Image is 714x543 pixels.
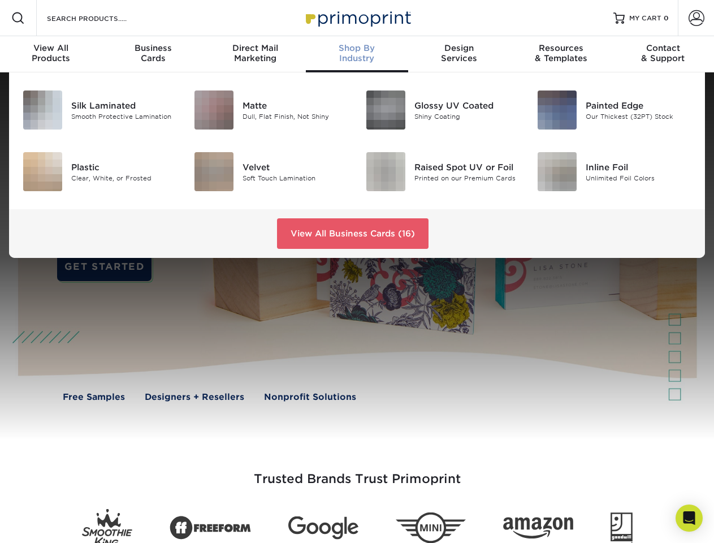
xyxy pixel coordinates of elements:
span: Business [102,43,204,53]
span: MY CART [629,14,661,23]
img: Amazon [503,518,573,539]
div: Open Intercom Messenger [676,505,703,532]
div: Industry [306,43,408,63]
div: Services [408,43,510,63]
img: Primoprint [301,6,414,30]
a: Resources& Templates [510,36,612,72]
span: Design [408,43,510,53]
input: SEARCH PRODUCTS..... [46,11,156,25]
a: View All Business Cards (16) [277,218,429,249]
iframe: Google Customer Reviews [3,508,96,539]
a: BusinessCards [102,36,204,72]
a: Direct MailMarketing [204,36,306,72]
span: Shop By [306,43,408,53]
span: Resources [510,43,612,53]
span: 0 [664,14,669,22]
h3: Trusted Brands Trust Primoprint [27,445,688,500]
a: Shop ByIndustry [306,36,408,72]
div: & Templates [510,43,612,63]
a: DesignServices [408,36,510,72]
img: Goodwill [611,512,633,543]
span: Direct Mail [204,43,306,53]
div: Cards [102,43,204,63]
img: Google [288,516,358,540]
div: Marketing [204,43,306,63]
